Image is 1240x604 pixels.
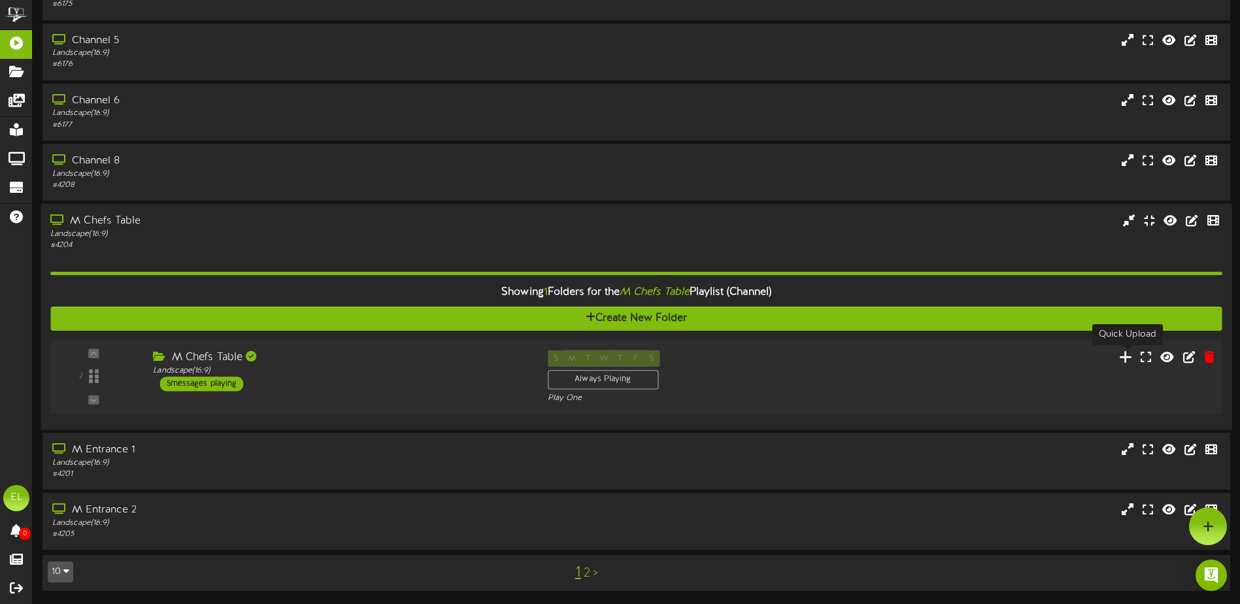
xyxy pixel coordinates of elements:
span: 0 [19,528,31,540]
div: M Entrance 2 [52,503,528,518]
div: # 6176 [52,59,528,70]
div: Play One [548,392,824,403]
div: Landscape ( 16:9 ) [52,108,528,119]
div: Landscape ( 16:9 ) [52,518,528,529]
a: 1 [575,564,581,581]
div: M Chefs Table [50,213,527,228]
div: Open Intercom Messenger [1196,560,1227,591]
div: # 4201 [52,469,528,480]
div: Landscape ( 16:9 ) [52,458,528,469]
a: 2 [584,566,590,580]
div: Showing Folders for the Playlist (Channel) [41,278,1232,307]
button: 10 [48,562,73,582]
div: M Entrance 1 [52,443,528,458]
div: Channel 6 [52,93,528,109]
div: EL [3,485,29,511]
div: # 6177 [52,120,528,131]
button: Create New Folder [50,307,1222,331]
div: # 4204 [50,240,527,251]
a: > [593,566,598,580]
span: 1 [544,286,548,298]
div: Landscape ( 16:9 ) [50,228,527,239]
div: Always Playing [548,370,658,390]
i: M Chefs Table [620,286,690,298]
div: # 4208 [52,180,528,191]
div: Channel 8 [52,154,528,169]
div: 5 messages playing [160,377,244,391]
div: Landscape ( 16:9 ) [52,169,528,180]
div: Channel 5 [52,33,528,48]
div: Landscape ( 16:9 ) [153,365,528,377]
div: M Chefs Table [153,350,528,365]
div: Landscape ( 16:9 ) [52,48,528,59]
div: # 4205 [52,529,528,540]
